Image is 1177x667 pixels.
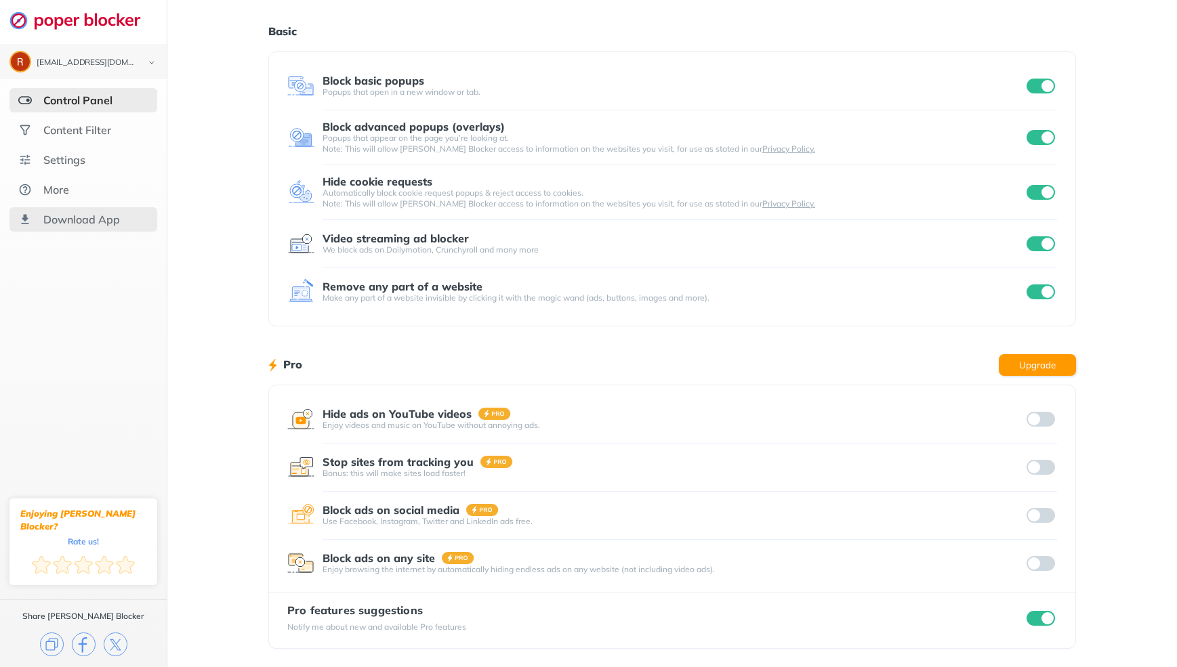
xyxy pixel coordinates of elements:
img: social.svg [18,123,32,137]
div: Stop sites from tracking you [323,456,474,468]
img: feature icon [287,72,314,100]
img: settings.svg [18,153,32,167]
img: pro-badge.svg [478,408,511,420]
div: Enjoy browsing the internet by automatically hiding endless ads on any website (not including vid... [323,564,1024,575]
div: We block ads on Dailymotion, Crunchyroll and many more [323,244,1024,255]
img: feature icon [287,550,314,577]
img: feature icon [287,124,314,151]
div: Hide cookie requests [323,175,432,188]
img: lighting bolt [268,357,277,373]
div: Video streaming ad blocker [323,232,469,244]
img: download-app.svg [18,213,32,226]
img: logo-webpage.svg [9,11,155,30]
div: More [43,183,69,196]
div: Settings [43,153,85,167]
div: Block advanced popups (overlays) [323,121,505,133]
img: facebook.svg [72,632,96,656]
div: Control Panel [43,93,112,107]
div: Block ads on social media [323,504,459,516]
div: Hide ads on YouTube videos [323,408,472,420]
div: Content Filter [43,123,111,137]
h1: Pro [283,356,302,373]
div: Make any part of a website invisible by clicking it with the magic wand (ads, buttons, images and... [323,293,1024,303]
button: Upgrade [999,354,1076,376]
img: copy.svg [40,632,64,656]
img: feature icon [287,502,314,529]
div: Enjoying [PERSON_NAME] Blocker? [20,507,146,533]
img: pro-badge.svg [466,504,499,516]
div: Enjoy videos and music on YouTube without annoying ads. [323,420,1024,431]
div: Pro features suggestions [287,604,466,616]
a: Privacy Policy. [762,144,815,154]
div: Rate us! [68,538,99,544]
img: feature icon [287,278,314,305]
img: pro-badge.svg [480,456,513,468]
img: chevron-bottom-black.svg [144,56,160,70]
div: Use Facebook, Instagram, Twitter and LinkedIn ads free. [323,516,1024,527]
div: Notify me about new and available Pro features [287,622,466,632]
div: Bonus: this will make sites load faster! [323,468,1024,479]
img: feature icon [287,454,314,481]
img: pro-badge.svg [442,552,474,564]
img: features-selected.svg [18,93,32,107]
div: Automatically block cookie request popups & reject access to cookies. Note: This will allow [PERS... [323,188,1024,209]
div: Remove any part of a website [323,280,482,293]
img: ACg8ocInG0VfcYi0BcdWjj8ZF-gTw6GfcjT3qs31pNnG2QoIfIsWsg=s96-c [11,52,30,71]
div: siwobob1@gmail.com [37,58,137,68]
div: Popups that appear on the page you’re looking at. Note: This will allow [PERSON_NAME] Blocker acc... [323,133,1024,154]
h1: Basic [268,22,1076,40]
img: feature icon [287,230,314,257]
div: Block ads on any site [323,552,435,564]
img: x.svg [104,632,127,656]
img: feature icon [287,406,314,433]
div: Share [PERSON_NAME] Blocker [22,611,144,622]
div: Block basic popups [323,74,424,87]
div: Popups that open in a new window or tab. [323,87,1024,98]
img: about.svg [18,183,32,196]
img: feature icon [287,179,314,206]
a: Privacy Policy. [762,198,815,209]
div: Download App [43,213,120,226]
